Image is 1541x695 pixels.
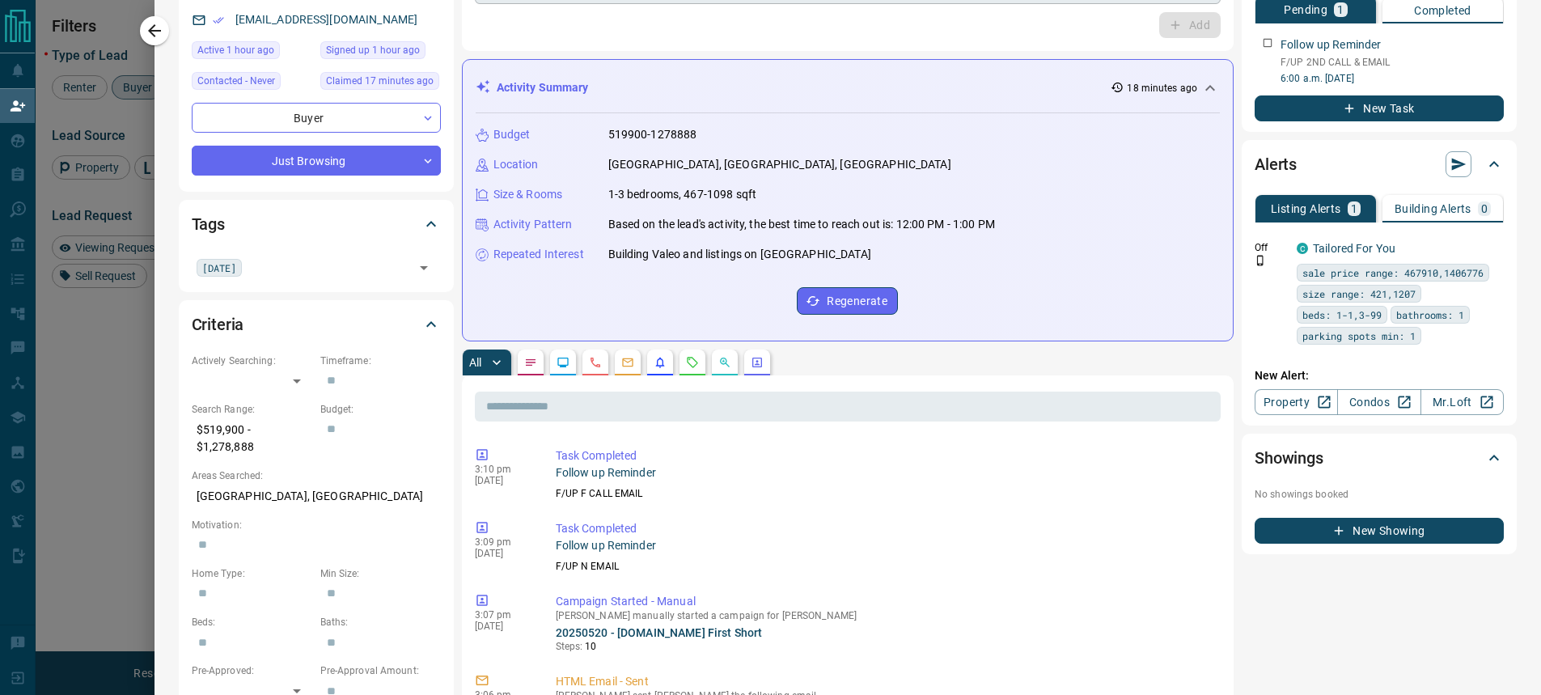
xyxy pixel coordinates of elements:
[475,536,531,548] p: 3:09 pm
[556,593,1215,610] p: Campaign Started - Manual
[1255,487,1504,502] p: No showings booked
[475,609,531,621] p: 3:07 pm
[1313,242,1395,255] a: Tailored For You
[1255,240,1287,255] p: Off
[1351,203,1357,214] p: 1
[1337,4,1344,15] p: 1
[1255,389,1338,415] a: Property
[469,357,482,368] p: All
[1337,389,1420,415] a: Condos
[1281,55,1504,70] p: F/UP 2ND CALL & EMAIL
[475,475,531,486] p: [DATE]
[192,483,441,510] p: [GEOGRAPHIC_DATA], [GEOGRAPHIC_DATA]
[556,486,1215,501] p: F/UP F CALL EMAIL
[192,402,312,417] p: Search Range:
[493,246,584,263] p: Repeated Interest
[556,559,1215,574] p: F/UP N EMAIL
[1297,243,1308,254] div: condos.ca
[192,41,312,64] div: Mon Aug 18 2025
[1255,95,1504,121] button: New Task
[1284,4,1327,15] p: Pending
[192,354,312,368] p: Actively Searching:
[197,73,275,89] span: Contacted - Never
[718,356,731,369] svg: Opportunities
[556,673,1215,690] p: HTML Email - Sent
[1255,445,1323,471] h2: Showings
[686,356,699,369] svg: Requests
[493,156,539,173] p: Location
[608,126,697,143] p: 519900-1278888
[524,356,537,369] svg: Notes
[1414,5,1471,16] p: Completed
[556,610,1215,621] p: [PERSON_NAME] manually started a campaign for [PERSON_NAME]
[320,402,441,417] p: Budget:
[192,566,312,581] p: Home Type:
[556,639,1215,654] p: Steps:
[192,663,312,678] p: Pre-Approved:
[320,72,441,95] div: Mon Aug 18 2025
[1127,81,1197,95] p: 18 minutes ago
[320,41,441,64] div: Mon Aug 18 2025
[493,216,573,233] p: Activity Pattern
[608,156,951,173] p: [GEOGRAPHIC_DATA], [GEOGRAPHIC_DATA], [GEOGRAPHIC_DATA]
[1420,389,1504,415] a: Mr.Loft
[326,73,434,89] span: Claimed 17 minutes ago
[621,356,634,369] svg: Emails
[1302,328,1416,344] span: parking spots min: 1
[1271,203,1341,214] p: Listing Alerts
[797,287,898,315] button: Regenerate
[192,146,441,176] div: Just Browsing
[192,211,225,237] h2: Tags
[1255,367,1504,384] p: New Alert:
[192,417,312,460] p: $519,900 - $1,278,888
[751,356,764,369] svg: Agent Actions
[192,615,312,629] p: Beds:
[556,626,763,639] a: 20250520 - [DOMAIN_NAME] First Short
[192,518,441,532] p: Motivation:
[475,464,531,475] p: 3:10 pm
[213,15,224,26] svg: Email Verified
[608,216,995,233] p: Based on the lead's activity, the best time to reach out is: 12:00 PM - 1:00 PM
[197,42,274,58] span: Active 1 hour ago
[1395,203,1471,214] p: Building Alerts
[326,42,420,58] span: Signed up 1 hour ago
[493,186,563,203] p: Size & Rooms
[1302,286,1416,302] span: size range: 421,1207
[585,641,596,652] span: 10
[192,305,441,344] div: Criteria
[654,356,667,369] svg: Listing Alerts
[1481,203,1488,214] p: 0
[608,246,871,263] p: Building Valeo and listings on [GEOGRAPHIC_DATA]
[1255,518,1504,544] button: New Showing
[589,356,602,369] svg: Calls
[192,205,441,244] div: Tags
[556,464,1215,481] p: Follow up Reminder
[320,663,441,678] p: Pre-Approval Amount:
[320,354,441,368] p: Timeframe:
[192,468,441,483] p: Areas Searched:
[475,621,531,632] p: [DATE]
[557,356,569,369] svg: Lead Browsing Activity
[497,79,589,96] p: Activity Summary
[320,615,441,629] p: Baths:
[192,103,441,133] div: Buyer
[1281,71,1504,86] p: 6:00 a.m. [DATE]
[320,566,441,581] p: Min Size:
[1255,145,1504,184] div: Alerts
[1396,307,1464,323] span: bathrooms: 1
[1255,151,1297,177] h2: Alerts
[192,311,244,337] h2: Criteria
[1255,255,1266,266] svg: Push Notification Only
[493,126,531,143] p: Budget
[556,537,1215,554] p: Follow up Reminder
[475,548,531,559] p: [DATE]
[556,447,1215,464] p: Task Completed
[476,73,1221,103] div: Activity Summary18 minutes ago
[1255,439,1504,477] div: Showings
[1302,307,1382,323] span: beds: 1-1,3-99
[608,186,757,203] p: 1-3 bedrooms, 467-1098 sqft
[556,520,1215,537] p: Task Completed
[1302,265,1484,281] span: sale price range: 467910,1406776
[413,256,435,279] button: Open
[235,13,418,26] a: [EMAIL_ADDRESS][DOMAIN_NAME]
